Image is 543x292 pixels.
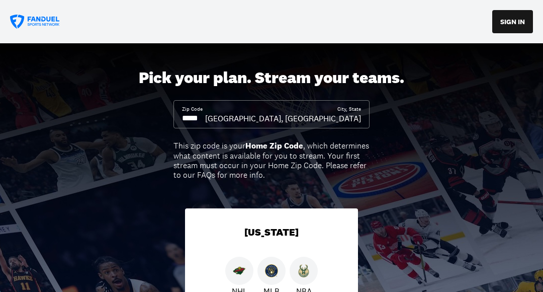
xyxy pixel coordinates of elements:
[337,106,361,113] div: City, State
[139,68,404,88] div: Pick your plan. Stream your teams.
[205,113,361,124] div: [GEOGRAPHIC_DATA], [GEOGRAPHIC_DATA]
[182,106,203,113] div: Zip Code
[245,140,303,151] b: Home Zip Code
[185,208,358,257] div: [US_STATE]
[297,264,310,277] img: Bucks
[233,264,246,277] img: Wild
[173,141,370,180] div: This zip code is your , which determines what content is available for you to stream. Your first ...
[492,10,533,33] button: SIGN IN
[265,264,278,277] img: Brewers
